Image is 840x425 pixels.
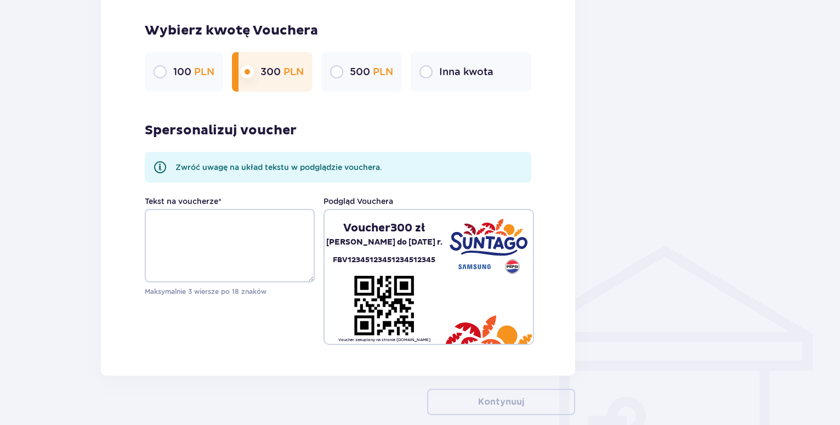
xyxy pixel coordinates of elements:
[145,22,531,39] p: Wybierz kwotę Vouchera
[283,66,304,77] span: PLN
[323,196,393,207] p: Podgląd Vouchera
[343,221,425,235] p: Voucher 300 zł
[338,337,430,343] p: Voucher zakupiony na stronie [DOMAIN_NAME]
[173,65,214,78] p: 100
[145,287,315,297] p: Maksymalnie 3 wiersze po 18 znaków
[350,65,393,78] p: 500
[373,66,393,77] span: PLN
[478,396,524,408] p: Kontynuuj
[450,219,527,274] img: Suntago - Samsung - Pepsi
[427,389,575,415] button: Kontynuuj
[326,235,442,250] p: [PERSON_NAME] do [DATE] r.
[145,122,297,139] p: Spersonalizuj voucher
[145,196,222,207] label: Tekst na voucherze *
[333,254,435,267] p: FBV12345123451234512345
[439,65,493,78] p: Inna kwota
[260,65,304,78] p: 300
[175,162,382,173] p: Zwróć uwagę na układ tekstu w podglądzie vouchera.
[194,66,214,77] span: PLN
